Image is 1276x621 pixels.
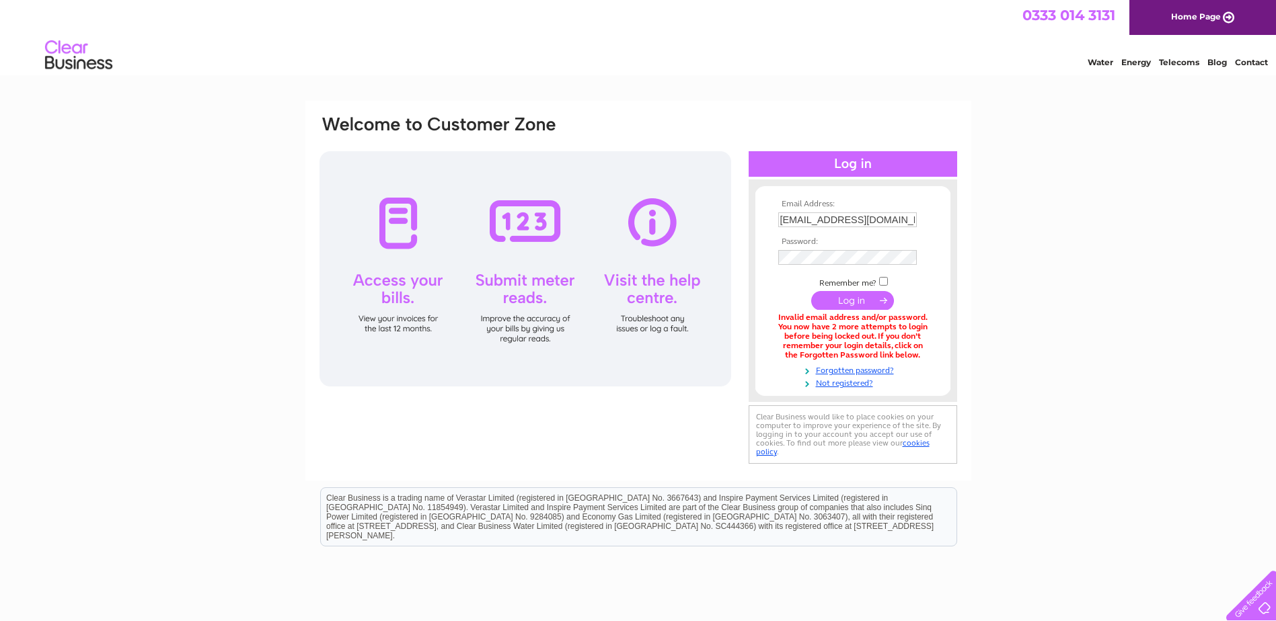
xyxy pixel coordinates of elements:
[775,237,931,247] th: Password:
[775,275,931,288] td: Remember me?
[1159,57,1199,67] a: Telecoms
[749,405,957,464] div: Clear Business would like to place cookies on your computer to improve your experience of the sit...
[1088,57,1113,67] a: Water
[1022,7,1115,24] a: 0333 014 3131
[756,438,930,456] a: cookies policy
[778,376,931,388] a: Not registered?
[778,363,931,376] a: Forgotten password?
[775,200,931,209] th: Email Address:
[44,35,113,76] img: logo.png
[778,313,928,360] div: Invalid email address and/or password. You now have 2 more attempts to login before being locked ...
[811,291,894,310] input: Submit
[321,7,956,65] div: Clear Business is a trading name of Verastar Limited (registered in [GEOGRAPHIC_DATA] No. 3667643...
[1207,57,1227,67] a: Blog
[1121,57,1151,67] a: Energy
[1235,57,1268,67] a: Contact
